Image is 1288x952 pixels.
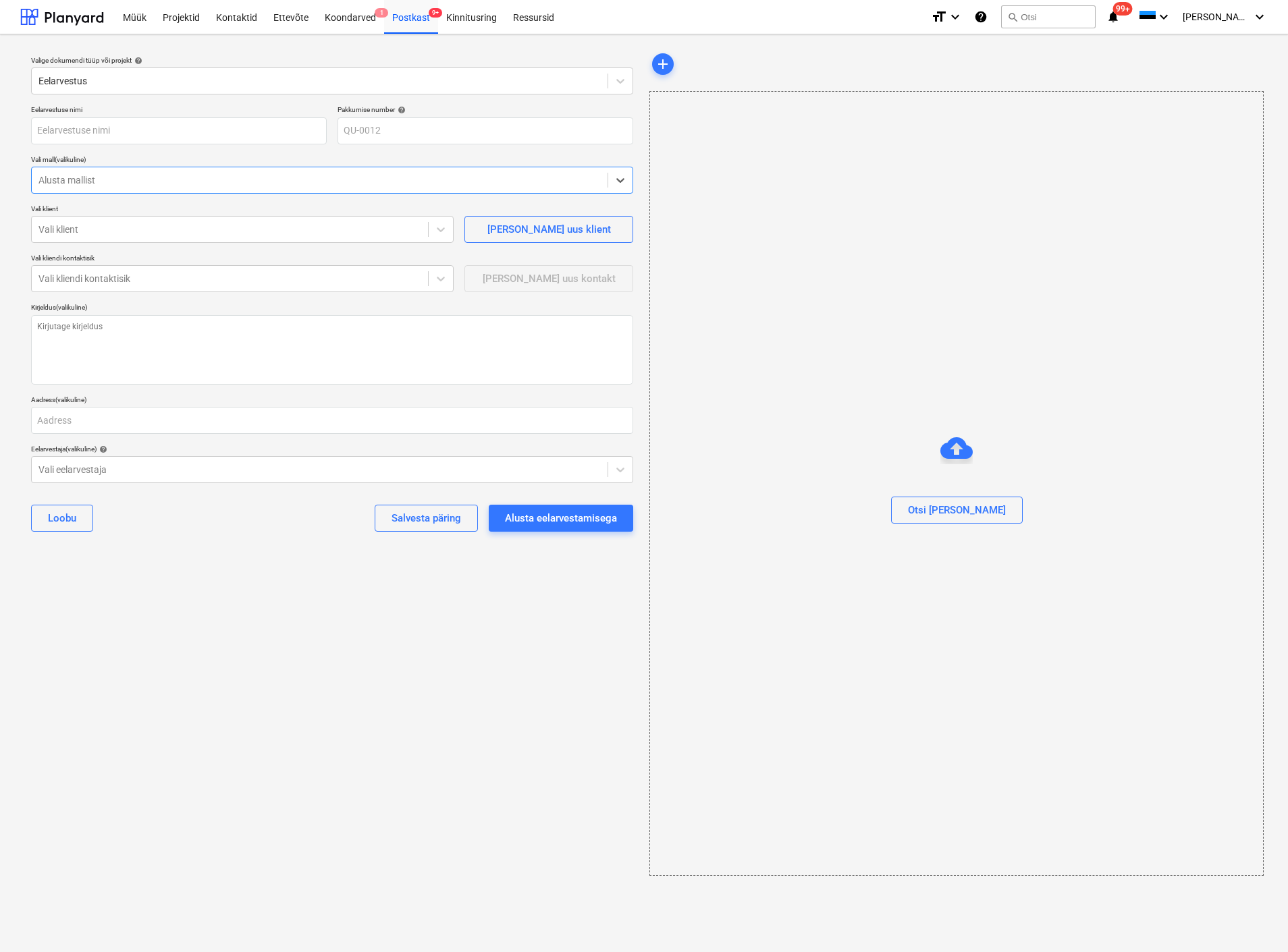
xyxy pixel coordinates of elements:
[1001,5,1096,28] button: Otsi
[375,8,388,18] span: 1
[1113,2,1133,16] span: 99+
[931,9,947,25] i: format_size
[429,8,442,18] span: 9+
[655,56,671,72] span: add
[375,505,478,532] button: Salvesta päring
[1252,9,1268,25] i: keyboard_arrow_down
[505,509,617,527] div: Alusta eelarvestamisega
[31,204,454,213] div: Vali klient
[31,445,633,453] div: Eelarvestaja (valikuline)
[31,505,93,532] button: Loobu
[31,105,327,117] p: Eelarvestuse nimi
[338,105,633,114] div: Pakkumise number
[891,497,1023,524] button: Otsi [PERSON_NAME]
[31,117,327,144] input: Eelarvestuse nimi
[31,155,633,164] div: Vali mall (valikuline)
[974,9,988,25] i: Abikeskus
[31,407,633,434] input: Aadress
[908,501,1006,519] div: Otsi [PERSON_NAME]
[649,91,1264,876] div: Otsi [PERSON_NAME]
[31,395,633,404] div: Aadress (valikuline)
[489,505,633,532] button: Alusta eelarvestamisega
[1156,9,1172,25] i: keyboard_arrow_down
[487,221,611,238] div: [PERSON_NAME] uus klient
[31,254,454,262] div: Vali kliendi kontaktisik
[48,509,76,527] div: Loobu
[395,106,406,114] span: help
[31,56,633,65] div: Valige dokumendi tüüp või projekt
[1183,11,1250,22] span: [PERSON_NAME] [MEDICAL_DATA]
[97,445,107,453] span: help
[464,216,633,243] button: [PERSON_NAME] uus klient
[1220,887,1288,952] div: Vestlusvidin
[947,9,963,25] i: keyboard_arrow_down
[1106,9,1120,25] i: notifications
[31,303,633,312] div: Kirjeldus (valikuline)
[132,57,142,65] span: help
[392,509,461,527] div: Salvesta päring
[1220,887,1288,952] iframe: Chat Widget
[1007,11,1018,22] span: search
